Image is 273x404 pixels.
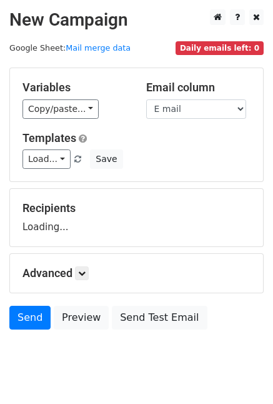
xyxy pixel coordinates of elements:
[112,306,207,330] a: Send Test Email
[9,43,131,53] small: Google Sheet:
[66,43,131,53] a: Mail merge data
[22,131,76,144] a: Templates
[22,266,251,280] h5: Advanced
[22,201,251,215] h5: Recipients
[146,81,251,94] h5: Email column
[90,149,122,169] button: Save
[54,306,109,330] a: Preview
[22,81,127,94] h5: Variables
[22,99,99,119] a: Copy/paste...
[176,41,264,55] span: Daily emails left: 0
[176,43,264,53] a: Daily emails left: 0
[9,9,264,31] h2: New Campaign
[22,149,71,169] a: Load...
[9,306,51,330] a: Send
[22,201,251,234] div: Loading...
